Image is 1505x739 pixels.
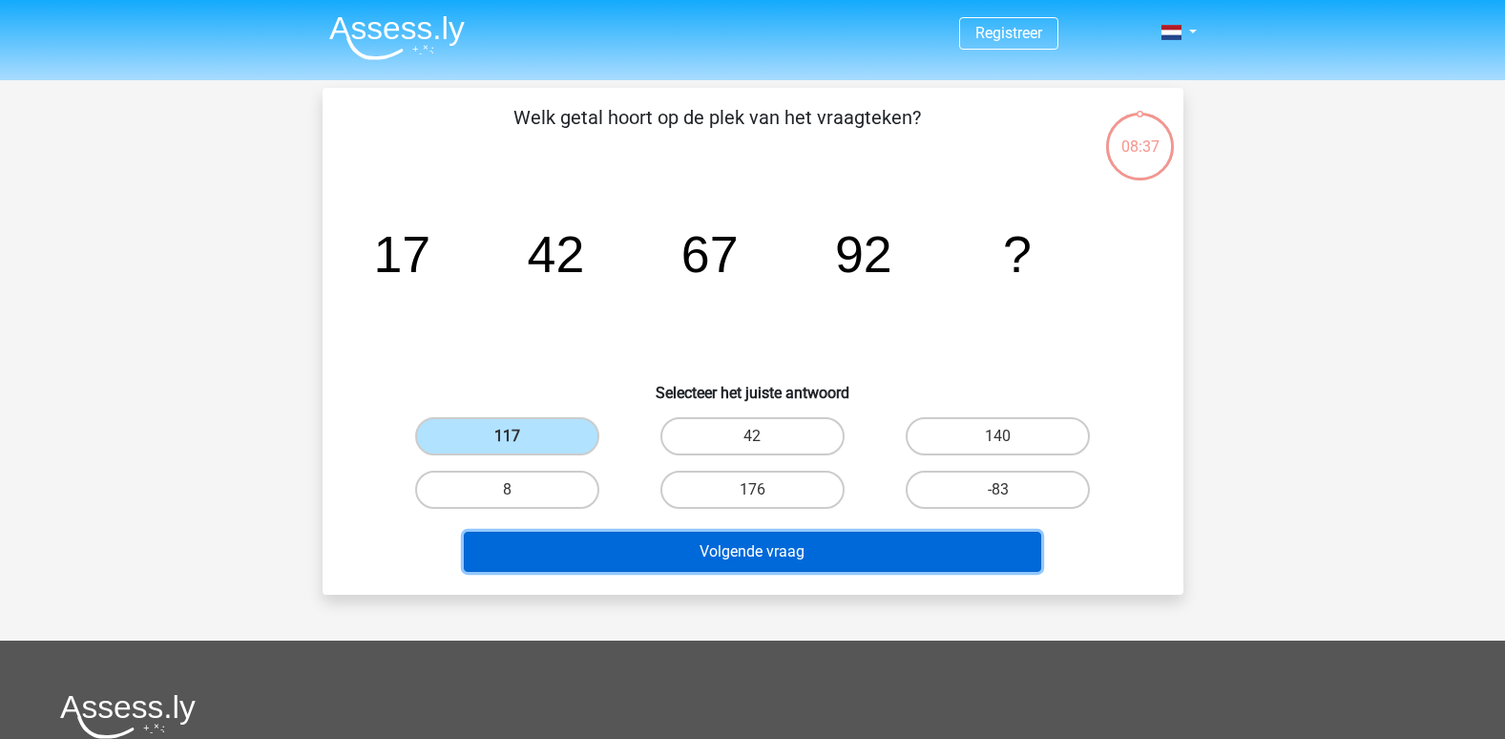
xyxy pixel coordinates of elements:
[1003,225,1032,283] tspan: ?
[1104,111,1176,158] div: 08:37
[353,369,1153,402] h6: Selecteer het juiste antwoord
[660,471,845,509] label: 176
[60,694,196,739] img: Assessly logo
[353,103,1081,160] p: Welk getal hoort op de plek van het vraagteken?
[415,471,599,509] label: 8
[373,225,430,283] tspan: 17
[527,225,584,283] tspan: 42
[975,24,1042,42] a: Registreer
[834,225,891,283] tspan: 92
[680,225,738,283] tspan: 67
[660,417,845,455] label: 42
[415,417,599,455] label: 117
[329,15,465,60] img: Assessly
[906,417,1090,455] label: 140
[906,471,1090,509] label: -83
[464,532,1041,572] button: Volgende vraag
